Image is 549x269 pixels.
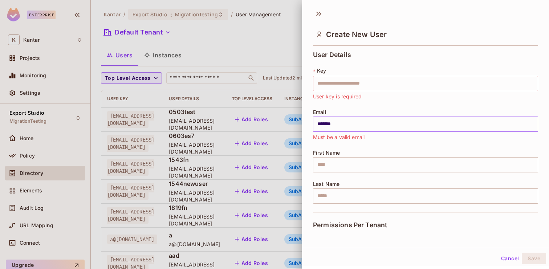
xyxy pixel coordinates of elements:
[522,253,546,264] button: Save
[313,109,326,115] span: Email
[313,51,351,58] span: User Details
[313,221,387,229] span: Permissions Per Tenant
[313,150,340,156] span: First Name
[498,253,522,264] button: Cancel
[313,181,339,187] span: Last Name
[326,30,387,39] span: Create New User
[313,93,362,101] span: User key is required
[313,133,365,141] span: Must be a valid email
[317,68,326,74] span: Key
